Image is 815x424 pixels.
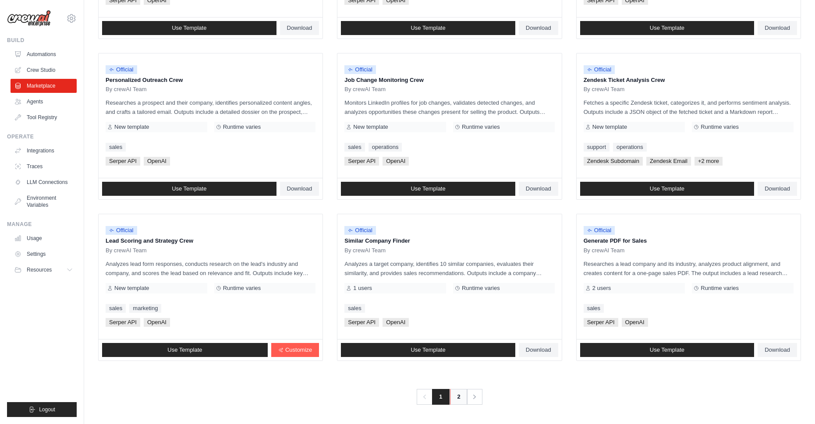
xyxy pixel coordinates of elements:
[344,247,386,254] span: By crewAI Team
[462,124,500,131] span: Runtime varies
[144,318,170,327] span: OpenAI
[526,25,551,32] span: Download
[11,231,77,245] a: Usage
[129,304,161,313] a: marketing
[580,182,755,196] a: Use Template
[172,25,206,32] span: Use Template
[7,402,77,417] button: Logout
[622,318,648,327] span: OpenAI
[432,389,449,405] span: 1
[11,63,77,77] a: Crew Studio
[102,21,276,35] a: Use Template
[106,304,126,313] a: sales
[106,98,315,117] p: Researches a prospect and their company, identifies personalized content angles, and crafts a tai...
[344,65,376,74] span: Official
[167,346,202,353] span: Use Template
[462,285,500,292] span: Runtime varies
[646,157,691,166] span: Zendesk Email
[519,182,558,196] a: Download
[584,247,625,254] span: By crewAI Team
[758,182,797,196] a: Download
[106,86,147,93] span: By crewAI Team
[280,182,319,196] a: Download
[106,237,315,245] p: Lead Scoring and Strategy Crew
[223,285,261,292] span: Runtime varies
[39,406,55,413] span: Logout
[344,226,376,235] span: Official
[353,124,388,131] span: New template
[353,285,372,292] span: 1 users
[106,226,137,235] span: Official
[592,124,627,131] span: New template
[584,76,794,85] p: Zendesk Ticket Analysis Crew
[584,143,609,152] a: support
[341,182,515,196] a: Use Template
[584,226,615,235] span: Official
[341,21,515,35] a: Use Template
[285,346,312,353] span: Customize
[701,285,739,292] span: Runtime varies
[287,25,312,32] span: Download
[526,185,551,192] span: Download
[592,285,611,292] span: 2 users
[114,124,149,131] span: New template
[383,157,409,166] span: OpenAI
[106,76,315,85] p: Personalized Outreach Crew
[758,343,797,357] a: Download
[580,21,755,35] a: Use Template
[27,266,52,273] span: Resources
[613,143,647,152] a: operations
[765,346,790,353] span: Download
[519,343,558,357] a: Download
[695,157,723,166] span: +2 more
[584,237,794,245] p: Generate PDF for Sales
[450,389,468,405] a: 2
[344,304,365,313] a: sales
[280,21,319,35] a: Download
[584,98,794,117] p: Fetches a specific Zendesk ticket, categorizes it, and performs sentiment analysis. Outputs inclu...
[7,10,51,27] img: Logo
[7,221,77,228] div: Manage
[344,237,554,245] p: Similar Company Finder
[701,124,739,131] span: Runtime varies
[344,76,554,85] p: Job Change Monitoring Crew
[411,346,445,353] span: Use Template
[344,86,386,93] span: By crewAI Team
[106,259,315,278] p: Analyzes lead form responses, conducts research on the lead's industry and company, and scores th...
[11,95,77,109] a: Agents
[106,143,126,152] a: sales
[341,343,515,357] a: Use Template
[650,25,684,32] span: Use Template
[580,343,755,357] a: Use Template
[344,143,365,152] a: sales
[11,159,77,173] a: Traces
[758,21,797,35] a: Download
[369,143,402,152] a: operations
[287,185,312,192] span: Download
[144,157,170,166] span: OpenAI
[344,318,379,327] span: Serper API
[344,98,554,117] p: Monitors LinkedIn profiles for job changes, validates detected changes, and analyzes opportunitie...
[106,157,140,166] span: Serper API
[584,304,604,313] a: sales
[650,346,684,353] span: Use Template
[411,25,445,32] span: Use Template
[526,346,551,353] span: Download
[106,318,140,327] span: Serper API
[7,133,77,140] div: Operate
[223,124,261,131] span: Runtime varies
[172,185,206,192] span: Use Template
[584,157,643,166] span: Zendesk Subdomain
[383,318,409,327] span: OpenAI
[11,175,77,189] a: LLM Connections
[411,185,445,192] span: Use Template
[344,259,554,278] p: Analyzes a target company, identifies 10 similar companies, evaluates their similarity, and provi...
[650,185,684,192] span: Use Template
[102,343,268,357] a: Use Template
[765,185,790,192] span: Download
[7,37,77,44] div: Build
[102,182,276,196] a: Use Template
[584,259,794,278] p: Researches a lead company and its industry, analyzes product alignment, and creates content for a...
[11,263,77,277] button: Resources
[271,343,319,357] a: Customize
